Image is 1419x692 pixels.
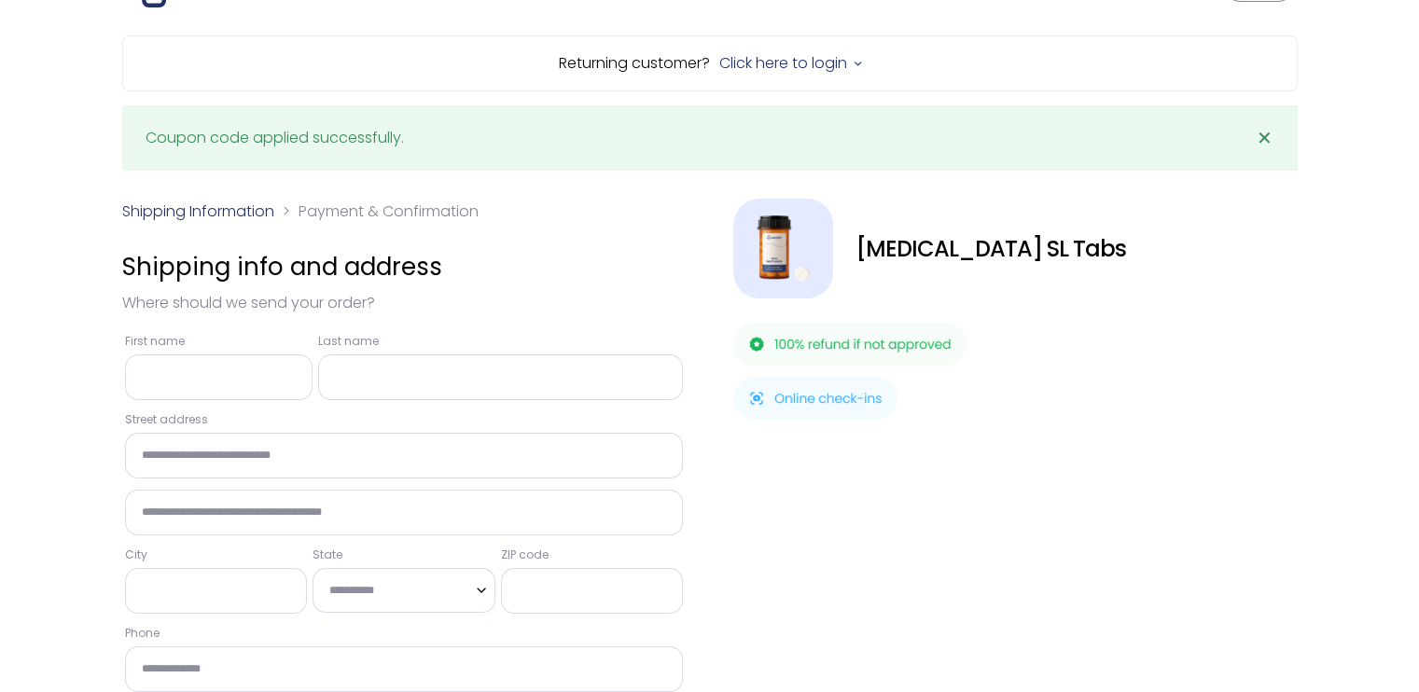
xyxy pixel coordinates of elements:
[125,411,684,428] label: Street address
[125,625,684,642] label: Phone
[313,547,495,563] label: State
[501,547,684,563] label: ZIP code
[856,236,1298,262] div: [MEDICAL_DATA] SL Tabs
[122,290,687,316] p: Where should we send your order?
[733,377,897,420] img: Online check-ins
[733,323,967,366] img: 100% refund if not approved
[733,199,833,298] img: Sermorelin SL Tabs
[1246,119,1284,157] a: ✕
[125,333,313,350] label: First name
[146,125,404,151] div: Coupon code applied successfully.
[1257,125,1273,151] span: ✕
[122,201,274,222] a: Shipping Information
[719,50,847,76] a: Click here to login
[122,243,687,290] h3: Shipping info and address
[283,201,290,222] span: >
[318,333,683,350] label: Last name
[122,35,1298,91] div: Returning customer?
[125,547,308,563] label: City
[299,201,479,222] span: Payment & Confirmation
